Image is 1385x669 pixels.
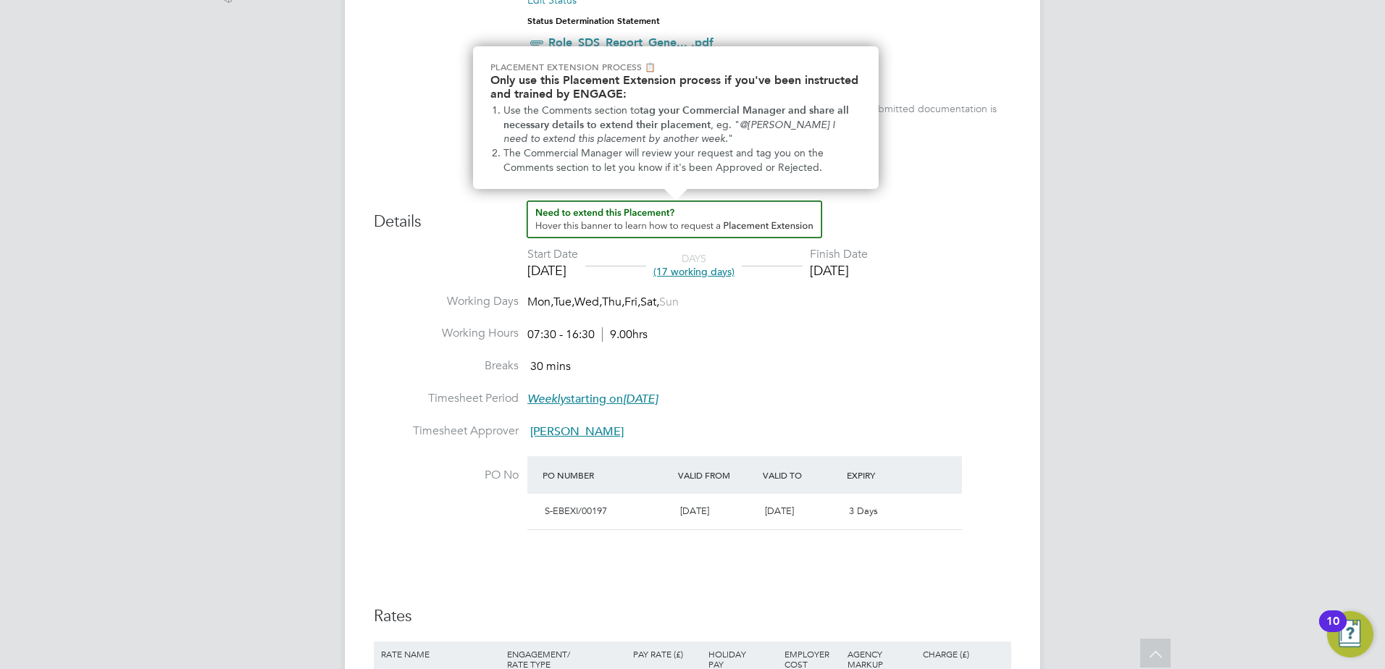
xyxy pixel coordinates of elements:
[1326,621,1339,640] div: 10
[503,146,861,174] li: The Commercial Manager will review your request and tag you on the Comments section to let you kn...
[374,391,519,406] label: Timesheet Period
[527,327,648,342] div: 07:30 - 16:30
[574,295,602,309] span: Wed,
[849,505,878,517] span: 3 Days
[810,262,868,279] div: [DATE]
[527,392,566,406] em: Weekly
[919,641,1008,666] div: Charge (£)
[527,16,660,26] strong: Status Determination Statement
[374,606,1011,627] h3: Rates
[810,247,868,262] div: Finish Date
[527,295,553,309] span: Mon,
[659,295,679,309] span: Sun
[653,265,735,278] span: (17 working days)
[629,641,705,666] div: Pay Rate (£)
[490,73,861,101] h2: Only use this Placement Extension process if you've been instructed and trained by ENGAGE:
[548,35,714,49] a: Role_SDS_Report_Gene... .pdf
[374,358,519,374] label: Breaks
[711,119,740,131] span: , eg. "
[503,104,640,117] span: Use the Comments section to
[759,462,844,488] div: Valid To
[623,392,658,406] em: [DATE]
[527,262,578,279] div: [DATE]
[553,295,574,309] span: Tue,
[843,462,928,488] div: Expiry
[527,247,578,262] div: Start Date
[527,201,822,238] button: How to extend a Placement?
[765,505,794,517] span: [DATE]
[374,424,519,439] label: Timesheet Approver
[374,326,519,341] label: Working Hours
[374,201,1011,232] h3: Details
[527,392,658,406] span: starting on
[503,119,838,146] em: @[PERSON_NAME] I need to extend this placement by another week.
[374,67,519,82] label: IR35 Risk
[545,505,607,517] span: S-EBEXI/00197
[377,641,503,666] div: Rate Name
[374,294,519,309] label: Working Days
[680,505,709,517] span: [DATE]
[674,462,759,488] div: Valid From
[602,295,624,309] span: Thu,
[374,468,519,483] label: PO No
[503,104,852,131] strong: tag your Commercial Manager and share all necessary details to extend their placement
[640,295,659,309] span: Sat,
[473,46,879,189] div: Need to extend this Placement? Hover this banner.
[624,295,640,309] span: Fri,
[539,462,674,488] div: PO Number
[1327,611,1373,657] button: Open Resource Center, 10 new notifications
[728,132,733,145] span: "
[602,327,648,342] span: 9.00hrs
[646,252,742,278] div: DAYS
[530,424,624,439] span: [PERSON_NAME]
[530,359,571,374] span: 30 mins
[490,61,861,73] p: Placement Extension Process 📋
